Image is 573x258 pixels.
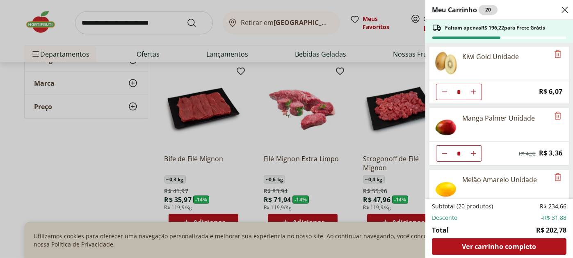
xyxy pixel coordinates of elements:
button: Aumentar Quantidade [465,145,482,162]
span: -R$ 31,88 [541,214,566,222]
a: Ver carrinho completo [432,238,566,255]
button: Remove [553,111,563,121]
button: Aumentar Quantidade [465,84,482,100]
button: Diminuir Quantidade [436,145,453,162]
div: Melão Amarelo Unidade [462,175,537,185]
span: R$ 234,66 [540,202,566,210]
button: Remove [553,50,563,59]
input: Quantidade Atual [453,146,465,161]
button: Remove [553,173,563,183]
span: R$ 3,36 [539,148,562,159]
span: R$ 4,32 [519,151,536,157]
span: Subtotal (20 produtos) [432,202,493,210]
span: Faltam apenas R$ 196,22 para Frete Grátis [445,25,545,31]
div: 20 [479,5,498,15]
input: Quantidade Atual [453,84,465,100]
span: Total [432,225,449,235]
span: Ver carrinho completo [462,243,536,250]
span: Desconto [432,214,457,222]
div: Manga Palmer Unidade [462,113,535,123]
img: Manga Palmer Unidade [434,113,457,136]
div: Kiwi Gold Unidade [462,52,519,62]
span: R$ 202,78 [536,225,566,235]
span: R$ 6,07 [539,86,562,97]
button: Diminuir Quantidade [436,84,453,100]
h2: Meu Carrinho [432,5,498,15]
img: Melão Amarelo Unidade [434,175,457,198]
